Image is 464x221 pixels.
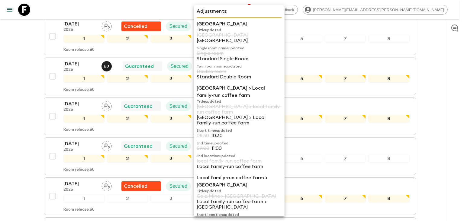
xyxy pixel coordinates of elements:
[197,133,209,138] p: 08:30
[197,199,282,210] p: Local family-run coffee farm > [GEOGRAPHIC_DATA]
[197,8,282,15] p: Adjustments:
[63,207,95,212] p: Room release: 60
[124,23,147,30] p: Cancelled
[121,181,161,191] div: Flash Pack cancellation
[63,100,97,107] p: [DATE]
[211,133,223,138] p: 10:30
[197,99,282,104] p: Title updated
[101,183,112,188] span: Assign pack leader
[63,68,97,72] p: 2025
[150,35,192,43] div: 3
[197,189,282,193] p: Title updated
[368,115,409,123] div: 8
[325,35,366,43] div: 7
[197,46,282,51] p: Single room name updated
[368,195,409,203] div: 8
[197,74,282,80] p: Standard Double Room
[63,75,105,83] div: 1
[63,35,105,43] div: 1
[197,212,282,217] p: Start location updated
[197,56,282,61] p: Standard Single Room
[197,32,282,38] p: [GEOGRAPHIC_DATA]
[197,51,282,56] p: Single room
[325,195,366,203] div: 7
[325,115,366,123] div: 7
[63,107,97,112] p: 2025
[169,183,188,190] p: Secured
[212,146,222,151] p: 11:00
[124,183,147,190] p: Cancelled
[197,20,282,28] p: [GEOGRAPHIC_DATA]
[63,140,97,147] p: [DATE]
[197,69,282,74] p: Double room
[197,38,282,43] p: [GEOGRAPHIC_DATA]
[63,115,105,123] div: 1
[63,180,97,187] p: [DATE]
[368,35,409,43] div: 8
[197,174,282,189] p: Local family-run coffee farm > [GEOGRAPHIC_DATA]
[325,75,366,83] div: 7
[197,146,209,151] p: 09:00
[63,127,95,132] p: Room release: 60
[101,103,112,108] span: Assign pack leader
[63,28,97,32] p: 2025
[171,63,189,70] p: Secured
[197,104,282,115] p: [GEOGRAPHIC_DATA] > local family-run coffee farm
[197,193,282,199] p: Gold Mine > [GEOGRAPHIC_DATA]
[101,23,112,28] span: Assign pack leader
[368,75,409,83] div: 8
[63,87,95,92] p: Room release: 60
[197,64,282,69] p: Twin room name updated
[101,63,113,68] span: Edwin Duarte Ríos
[197,141,282,146] p: End time updated
[169,23,188,30] p: Secured
[197,153,282,158] p: End location updated
[150,195,192,203] div: 3
[197,84,282,99] p: [GEOGRAPHIC_DATA] > Local family-run coffee farm
[169,143,188,150] p: Secured
[63,60,97,68] p: [DATE]
[281,75,322,83] div: 6
[197,158,282,164] p: local family-run coffee farm
[197,164,282,169] p: Local family-run coffee farm
[197,28,282,32] p: Title updated
[63,167,95,172] p: Room release: 60
[101,143,112,148] span: Assign pack leader
[310,8,447,12] span: [PERSON_NAME][EMAIL_ADDRESS][PERSON_NAME][DOMAIN_NAME]
[281,35,322,43] div: 6
[63,48,95,52] p: Room release: 60
[63,155,105,163] div: 1
[197,128,282,133] p: Start time updated
[63,195,105,203] div: 1
[107,195,148,203] div: 2
[281,195,322,203] div: 6
[4,4,16,16] button: menu
[63,147,97,152] p: 2025
[121,21,161,31] div: Flash Pack cancellation
[197,115,282,126] p: [GEOGRAPHIC_DATA] > Local family-run coffee farm
[169,103,188,110] p: Secured
[107,35,148,43] div: 2
[63,20,97,28] p: [DATE]
[223,4,235,16] button: search adventures
[104,64,109,69] p: E D
[63,187,97,192] p: 2025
